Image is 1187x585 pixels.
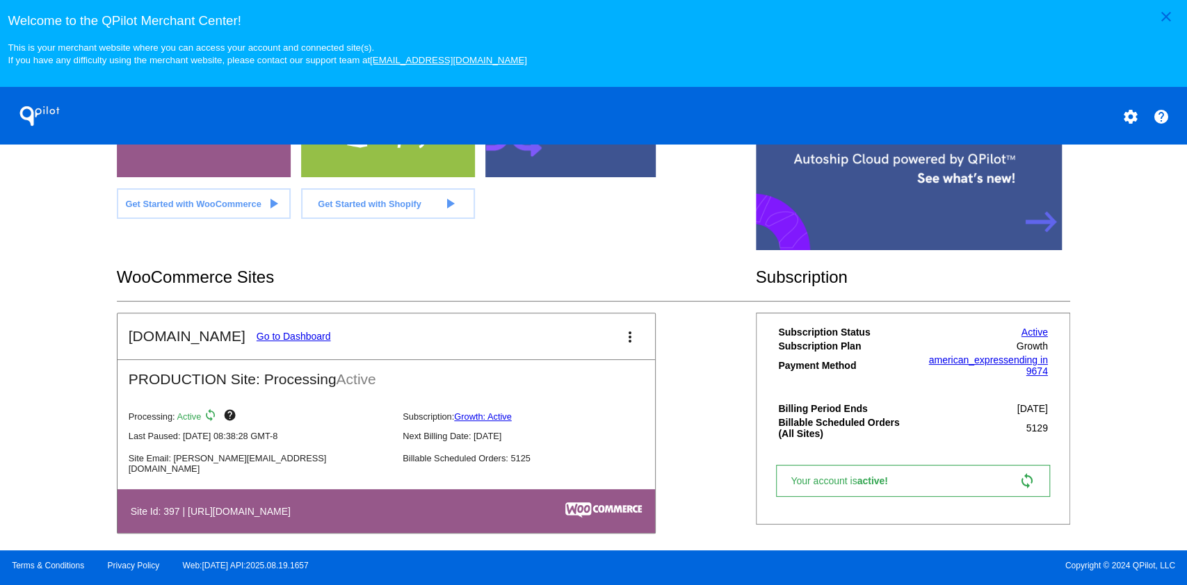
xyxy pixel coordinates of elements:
span: Get Started with Shopify [318,199,421,209]
span: Copyright © 2024 QPilot, LLC [606,561,1175,570]
h2: Subscription [756,267,1071,287]
span: Active [177,411,202,422]
mat-icon: settings [1122,108,1138,125]
img: c53aa0e5-ae75-48aa-9bee-956650975ee5 [565,502,642,518]
p: Subscription: [403,411,665,422]
a: Web:[DATE] API:2025.08.19.1657 [183,561,309,570]
span: 5129 [1026,422,1047,434]
th: Subscription Status [777,326,913,338]
a: american_expressending in 9674 [928,354,1047,377]
a: [EMAIL_ADDRESS][DOMAIN_NAME] [370,55,527,65]
h3: Welcome to the QPilot Merchant Center! [8,13,1179,28]
h1: QPilot [12,102,67,130]
h2: [DOMAIN_NAME] [129,328,245,345]
p: Site Email: [PERSON_NAME][EMAIL_ADDRESS][DOMAIN_NAME] [129,453,391,474]
p: Processing: [129,409,391,425]
p: Billable Scheduled Orders: 5125 [403,453,665,463]
a: Growth: Active [454,411,512,422]
a: Go to Dashboard [257,331,331,342]
mat-icon: help [1153,108,1170,125]
span: american_express [928,354,1008,365]
th: Billing Period Ends [777,402,913,415]
mat-icon: more_vert [622,329,638,345]
mat-icon: sync [1019,472,1035,489]
mat-icon: play_arrow [265,195,282,212]
h2: WooCommerce Sites [117,267,756,287]
a: Get Started with Shopify [301,188,475,219]
h4: Site Id: 397 | [URL][DOMAIN_NAME] [131,506,298,517]
h2: PRODUCTION Site: Processing [118,360,655,388]
mat-icon: play_arrow [441,195,458,212]
p: Last Paused: [DATE] 08:38:28 GMT-8 [129,431,391,441]
mat-icon: sync [204,409,220,425]
mat-icon: help [223,409,239,425]
th: Payment Method [777,354,913,377]
a: Get Started with WooCommerce [117,188,291,219]
span: [DATE] [1017,403,1048,414]
a: Terms & Conditions [12,561,84,570]
a: Your account isactive! sync [776,465,1049,497]
span: active! [857,475,894,486]
small: This is your merchant website where you can access your account and connected site(s). If you hav... [8,42,526,65]
span: Get Started with WooCommerce [125,199,261,209]
th: Billable Scheduled Orders (All Sites) [777,416,913,440]
a: Active [1022,327,1048,338]
span: Growth [1017,340,1048,352]
mat-icon: close [1158,8,1174,25]
p: Next Billing Date: [DATE] [403,431,665,441]
span: Active [337,371,376,387]
th: Subscription Plan [777,340,913,352]
a: Privacy Policy [108,561,160,570]
span: Your account is [791,475,902,486]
